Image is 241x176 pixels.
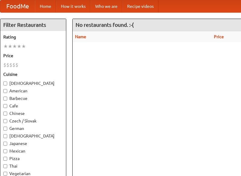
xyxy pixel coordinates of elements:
input: [DEMOGRAPHIC_DATA] [3,82,7,85]
label: American [3,88,63,94]
input: Vegetarian [3,172,7,176]
input: Chinese [3,112,7,116]
h4: Filter Restaurants [0,19,66,31]
label: Czech / Slovak [3,118,63,124]
ng-pluralize: No restaurants found. :-( [76,22,134,28]
li: $ [3,62,6,68]
label: Thai [3,163,63,169]
input: Pizza [3,157,7,161]
li: $ [12,62,15,68]
input: Barbecue [3,97,7,100]
h5: Cuisine [3,71,63,77]
input: Thai [3,164,7,168]
a: Name [75,34,86,39]
a: Recipe videos [122,0,158,12]
li: $ [15,62,18,68]
label: [DEMOGRAPHIC_DATA] [3,80,63,86]
li: ★ [3,43,8,50]
input: [DEMOGRAPHIC_DATA] [3,134,7,138]
label: Japanese [3,140,63,147]
input: Cafe [3,104,7,108]
h5: Price [3,53,63,59]
input: Czech / Slovak [3,119,7,123]
label: Mexican [3,148,63,154]
a: Home [35,0,56,12]
a: Price [214,34,224,39]
label: [DEMOGRAPHIC_DATA] [3,133,63,139]
label: Cafe [3,103,63,109]
a: How it works [56,0,90,12]
li: ★ [21,43,26,50]
input: German [3,127,7,131]
li: $ [9,62,12,68]
a: FoodMe [0,0,35,12]
input: Mexican [3,149,7,153]
li: ★ [12,43,17,50]
label: German [3,125,63,131]
li: ★ [8,43,12,50]
li: $ [6,62,9,68]
input: Japanese [3,142,7,146]
label: Barbecue [3,95,63,101]
input: American [3,89,7,93]
label: Chinese [3,110,63,116]
label: Pizza [3,156,63,162]
a: Who we are [90,0,122,12]
h5: Rating [3,34,63,40]
li: ★ [17,43,21,50]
